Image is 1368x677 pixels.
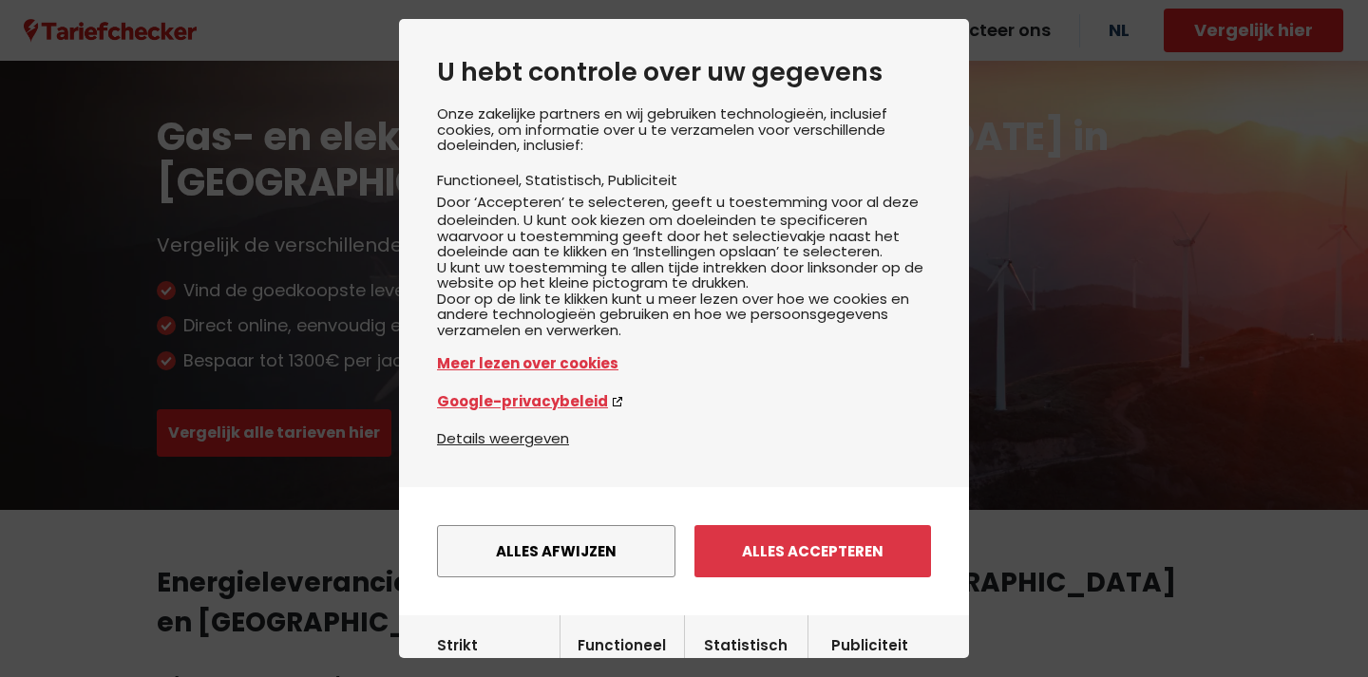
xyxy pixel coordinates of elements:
[437,352,931,374] a: Meer lezen over cookies
[694,525,931,577] button: Alles accepteren
[608,170,677,190] li: Publiciteit
[437,427,569,449] button: Details weergeven
[437,106,931,427] div: Onze zakelijke partners en wij gebruiken technologieën, inclusief cookies, om informatie over u t...
[437,390,931,412] a: Google-privacybeleid
[437,170,525,190] li: Functioneel
[525,170,608,190] li: Statistisch
[437,525,675,577] button: Alles afwijzen
[399,487,969,615] div: menu
[437,57,931,87] h2: U hebt controle over uw gegevens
